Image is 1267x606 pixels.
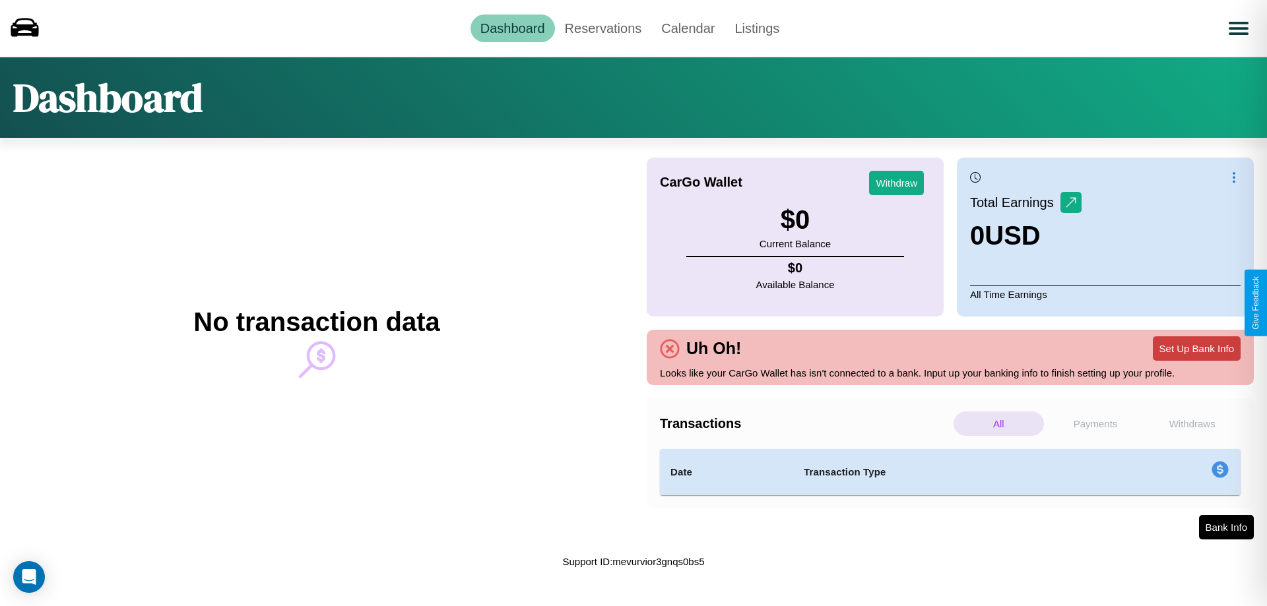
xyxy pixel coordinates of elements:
[1199,515,1254,539] button: Bank Info
[970,191,1060,214] p: Total Earnings
[660,416,950,431] h4: Transactions
[660,175,742,190] h4: CarGo Wallet
[869,171,924,195] button: Withdraw
[13,71,203,125] h1: Dashboard
[651,15,725,42] a: Calendar
[970,285,1241,303] p: All Time Earnings
[562,553,704,570] p: Support ID: mevurvior3gnqs0bs5
[760,205,831,235] h3: $ 0
[193,307,439,337] h2: No transaction data
[970,221,1082,251] h3: 0 USD
[756,260,835,276] h4: $ 0
[660,364,1241,382] p: Looks like your CarGo Wallet has isn't connected to a bank. Input up your banking info to finish ...
[555,15,652,42] a: Reservations
[680,339,748,358] h4: Uh Oh!
[954,411,1044,436] p: All
[1251,276,1260,330] div: Give Feedback
[1153,336,1241,361] button: Set Up Bank Info
[670,464,783,480] h4: Date
[756,276,835,293] p: Available Balance
[660,449,1241,495] table: simple table
[1147,411,1237,436] p: Withdraws
[804,464,1103,480] h4: Transaction Type
[760,235,831,253] p: Current Balance
[1220,10,1257,47] button: Open menu
[725,15,789,42] a: Listings
[1051,411,1141,436] p: Payments
[13,561,45,593] div: Open Intercom Messenger
[471,15,555,42] a: Dashboard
